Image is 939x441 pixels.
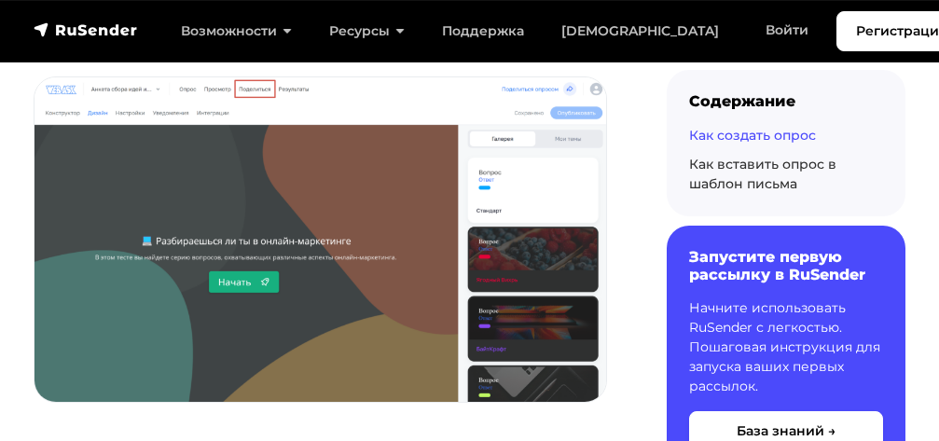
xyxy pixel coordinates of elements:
a: [DEMOGRAPHIC_DATA] [543,12,738,50]
a: Возможности [162,12,311,50]
p: Начните использовать RuSender с легкостью. Пошаговая инструкция для запуска ваших первых рассылок. [689,298,883,396]
h6: Запустите первую рассылку в RuSender [689,247,883,283]
img: Настройки опроса в WebAsk [35,77,607,402]
a: Как вставить опрос в шаблон письма [689,155,836,191]
a: Ресурсы [311,12,423,50]
div: Содержание [689,92,883,110]
a: Как создать опрос [689,126,816,143]
a: Войти [747,11,827,49]
img: RuSender [34,21,138,39]
a: Поддержка [423,12,543,50]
